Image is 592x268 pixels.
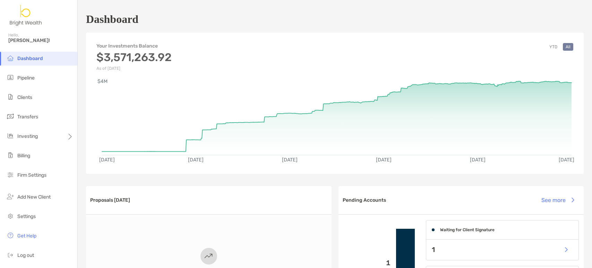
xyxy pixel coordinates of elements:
span: Dashboard [17,56,43,61]
h3: Pending Accounts [343,197,386,203]
img: Zoe Logo [8,3,44,28]
p: 1 [432,245,435,254]
img: firm-settings icon [6,170,15,179]
span: Add New Client [17,194,51,200]
h3: $3,571,263.92 [96,51,172,64]
text: [DATE] [470,157,486,163]
span: Get Help [17,233,36,239]
text: $4M [97,78,108,84]
span: Log out [17,252,34,258]
text: [DATE] [282,157,298,163]
h4: Your Investments Balance [96,43,172,49]
img: add_new_client icon [6,192,15,201]
span: Investing [17,133,38,139]
img: dashboard icon [6,54,15,62]
img: billing icon [6,151,15,159]
button: All [563,43,573,51]
button: See more [536,192,580,208]
h1: Dashboard [86,13,138,26]
span: [PERSON_NAME]! [8,37,73,43]
button: YTD [547,43,560,51]
span: Firm Settings [17,172,46,178]
span: Billing [17,153,30,159]
img: get-help icon [6,231,15,240]
text: [DATE] [559,157,574,163]
img: settings icon [6,212,15,220]
span: Settings [17,213,36,219]
p: As of [DATE] [96,66,172,71]
text: [DATE] [376,157,392,163]
span: Clients [17,94,32,100]
img: transfers icon [6,112,15,120]
img: pipeline icon [6,73,15,82]
text: [DATE] [188,157,204,163]
text: [DATE] [99,157,115,163]
span: Pipeline [17,75,35,81]
span: Transfers [17,114,38,120]
img: clients icon [6,93,15,101]
h4: Waiting for Client Signature [440,227,495,232]
img: investing icon [6,132,15,140]
img: logout icon [6,251,15,259]
h3: Proposals [DATE] [90,197,130,203]
p: 1 [344,259,391,267]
